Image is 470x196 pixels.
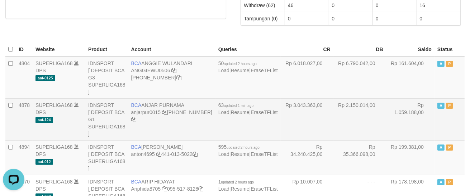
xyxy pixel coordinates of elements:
td: 4804 [16,57,33,99]
span: Active [437,61,445,67]
td: Rp 6.018.027,00 [281,57,333,99]
td: DPS [33,57,85,99]
span: | | [218,144,278,157]
td: Rp 161.604,00 [386,57,435,99]
a: EraseTFList [251,68,277,73]
th: Status [435,43,465,57]
td: Rp 3.043.363,00 [281,98,333,140]
span: BCA [131,102,142,108]
a: Load [218,109,229,115]
a: SUPERLIGA168 [35,179,73,185]
td: 0 [329,12,373,25]
a: Resume [231,186,250,192]
span: updated 2 hours ago [224,62,257,66]
td: Rp 34.240.425,00 [281,140,333,175]
a: anjarpur0015 [131,109,161,115]
span: | | [218,179,278,192]
a: Load [218,186,229,192]
td: 0 [285,12,329,25]
span: aaf-0125 [35,75,55,81]
a: Resume [231,68,250,73]
td: DPS [33,98,85,140]
a: Load [218,151,229,157]
a: Copy 4410135022 to clipboard [193,151,198,157]
a: Copy Ariphida8705 to clipboard [162,186,167,192]
span: Paused [446,144,453,151]
a: Ariphida8705 [131,186,161,192]
button: Open LiveChat chat widget [3,3,24,24]
span: 50 [218,60,257,66]
td: 0 [373,12,417,25]
td: Tampungan (0) [241,12,285,25]
a: EraseTFList [251,151,277,157]
td: [PERSON_NAME] 441-013-5022 [128,140,215,175]
td: 0 [417,12,461,25]
span: 1 [218,179,254,185]
th: Saldo [386,43,435,57]
span: 63 [218,102,253,108]
span: Paused [446,103,453,109]
th: Queries [215,43,281,57]
a: Copy ANGGIEWU0506 to clipboard [171,68,176,73]
span: Paused [446,61,453,67]
td: DPS [33,140,85,175]
a: EraseTFList [251,109,277,115]
td: Rp 1.059.188,00 [386,98,435,140]
a: SUPERLIGA168 [35,102,73,108]
th: Account [128,43,215,57]
a: Copy 4062281620 to clipboard [131,117,136,122]
td: ANJAR PURNAMA [PHONE_NUMBER] [128,98,215,140]
span: BCA [131,60,142,66]
a: ANGGIEWU0506 [131,68,170,73]
th: DB [333,43,386,57]
span: updated 2 hours ago [227,146,260,150]
a: Copy anton4695 to clipboard [156,151,161,157]
td: Rp 2.150.014,00 [333,98,386,140]
span: updated 2 hours ago [221,180,254,184]
th: Website [33,43,85,57]
span: 595 [218,144,260,150]
th: ID [16,43,33,57]
td: ANGGIE WULANDARI [PHONE_NUMBER] [128,57,215,99]
a: Load [218,68,229,73]
span: Active [437,179,445,185]
a: Copy 0955178128 to clipboard [198,186,203,192]
span: aaf-124 [35,117,53,123]
td: 4894 [16,140,33,175]
span: BCA [131,144,142,150]
td: Rp 35.366.098,00 [333,140,386,175]
th: Product [85,43,128,57]
a: SUPERLIGA168 [35,144,73,150]
td: IDNSPORT [ DEPOSIT BCA G1 SUPERLIGA168 ] [85,98,128,140]
span: Active [437,103,445,109]
td: Rp 6.790.042,00 [333,57,386,99]
td: IDNSPORT [ DEPOSIT BCA SUPERLIGA168 ] [85,140,128,175]
span: updated 1 min ago [224,104,253,108]
a: SUPERLIGA168 [35,60,73,66]
td: IDNSPORT [ DEPOSIT BCA G3 SUPERLIGA168 ] [85,57,128,99]
a: Resume [231,109,250,115]
span: | | [218,60,278,73]
span: | | [218,102,278,115]
span: aaf-012 [35,159,53,165]
a: Copy 4062213373 to clipboard [176,75,181,80]
a: anton4695 [131,151,155,157]
span: BCA [131,179,142,185]
a: Copy anjarpur0015 to clipboard [162,109,167,115]
a: Resume [231,151,250,157]
td: 4878 [16,98,33,140]
span: Active [437,144,445,151]
td: Rp 199.381,00 [386,140,435,175]
th: CR [281,43,333,57]
span: Paused [446,179,453,185]
a: EraseTFList [251,186,277,192]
